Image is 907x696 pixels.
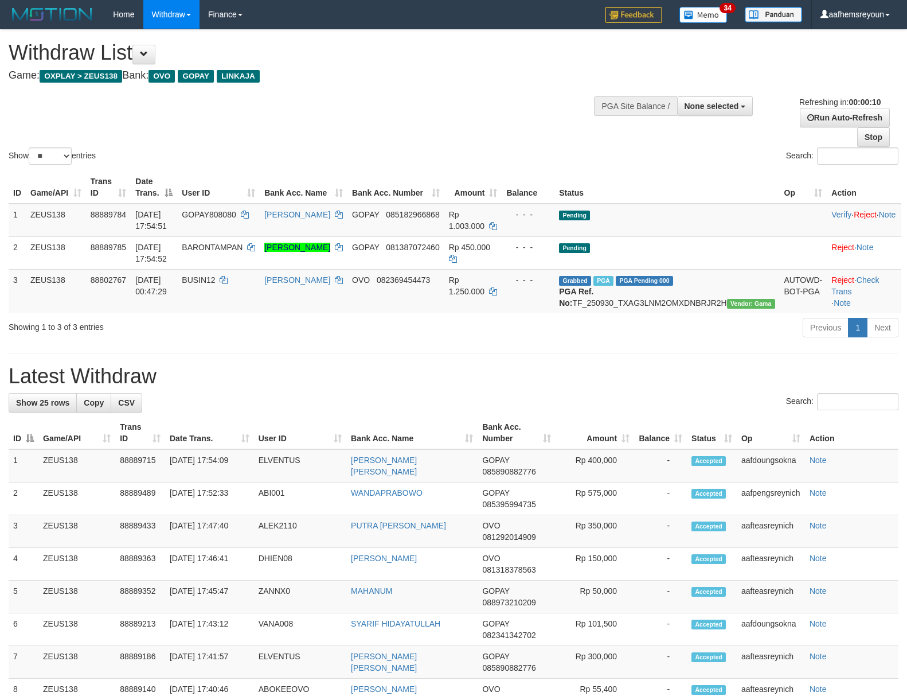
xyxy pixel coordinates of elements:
input: Search: [817,393,898,410]
span: Show 25 rows [16,398,69,407]
td: 4 [9,548,38,581]
span: OVO [482,521,500,530]
td: 1 [9,449,38,483]
td: ZEUS138 [38,548,115,581]
td: ZEUS138 [38,449,115,483]
th: Amount: activate to sort column ascending [444,171,502,204]
th: Date Trans.: activate to sort column ascending [165,417,254,449]
td: 88889433 [115,515,165,548]
th: Date Trans.: activate to sort column descending [131,171,177,204]
th: Action [805,417,898,449]
th: User ID: activate to sort column ascending [254,417,346,449]
a: Copy [76,393,111,413]
th: Trans ID: activate to sort column ascending [115,417,165,449]
th: ID: activate to sort column descending [9,417,38,449]
span: GOPAY808080 [182,210,236,219]
span: Rp 1.250.000 [449,275,484,296]
th: Balance [502,171,554,204]
img: Button%20Memo.svg [679,7,728,23]
span: 34 [720,3,735,13]
td: AUTOWD-BOT-PGA [780,269,827,313]
a: Stop [857,127,890,147]
th: Amount: activate to sort column ascending [556,417,634,449]
span: GOPAY [482,652,509,661]
span: CSV [118,398,135,407]
span: OVO [482,554,500,563]
th: Op: activate to sort column ascending [780,171,827,204]
th: Balance: activate to sort column ascending [634,417,687,449]
a: [PERSON_NAME] [264,210,330,219]
td: Rp 150,000 [556,548,634,581]
a: WANDAPRABOWO [351,488,423,497]
img: panduan.png [745,7,802,22]
a: Note [857,243,874,252]
span: Accepted [691,456,726,466]
td: [DATE] 17:45:47 [165,581,254,613]
span: GOPAY [482,488,509,497]
span: Accepted [691,652,726,662]
a: Note [810,521,827,530]
span: [DATE] 00:47:29 [135,275,167,296]
span: Vendor URL: https://trx31.1velocity.biz [727,299,775,309]
td: - [634,613,687,646]
span: Accepted [691,685,726,695]
td: 88889363 [115,548,165,581]
td: ZEUS138 [38,483,115,515]
span: [DATE] 17:54:52 [135,243,167,263]
td: - [634,483,687,515]
th: ID [9,171,26,204]
th: Bank Acc. Number: activate to sort column ascending [478,417,555,449]
td: DHIEN08 [254,548,346,581]
td: 88889489 [115,483,165,515]
b: PGA Ref. No: [559,287,593,308]
td: ELVENTUS [254,646,346,679]
span: Grabbed [559,276,591,286]
a: [PERSON_NAME] [351,685,417,694]
td: Rp 300,000 [556,646,634,679]
td: 2 [9,236,26,269]
span: [DATE] 17:54:51 [135,210,167,231]
a: Note [810,652,827,661]
a: Note [834,298,851,308]
div: - - - [506,242,550,253]
td: 1 [9,204,26,237]
td: 5 [9,581,38,613]
span: Pending [559,243,590,253]
span: OXPLAY > ZEUS138 [40,70,122,83]
img: MOTION_logo.png [9,6,96,23]
label: Show entries [9,147,96,165]
td: 3 [9,269,26,313]
td: ZEUS138 [38,613,115,646]
td: ELVENTUS [254,449,346,483]
span: 88889785 [91,243,126,252]
td: Rp 350,000 [556,515,634,548]
td: ZEUS138 [26,236,86,269]
span: Rp 450.000 [449,243,490,252]
span: Copy 085182966868 to clipboard [386,210,439,219]
a: [PERSON_NAME] [PERSON_NAME] [351,456,417,476]
td: ZEUS138 [38,646,115,679]
th: Op: activate to sort column ascending [737,417,805,449]
td: Rp 101,500 [556,613,634,646]
th: Game/API: activate to sort column ascending [38,417,115,449]
th: Status: activate to sort column ascending [687,417,737,449]
a: Note [810,586,827,596]
th: Action [827,171,901,204]
td: 7 [9,646,38,679]
td: - [634,646,687,679]
th: Trans ID: activate to sort column ascending [86,171,131,204]
th: Game/API: activate to sort column ascending [26,171,86,204]
span: Accepted [691,587,726,597]
th: Status [554,171,779,204]
td: 88889715 [115,449,165,483]
div: Showing 1 to 3 of 3 entries [9,317,369,333]
a: [PERSON_NAME] [264,243,330,252]
td: 88889352 [115,581,165,613]
span: Copy 081387072460 to clipboard [386,243,439,252]
span: Copy 085395994735 to clipboard [482,500,535,509]
a: Show 25 rows [9,393,77,413]
td: aafdoungsokna [737,449,805,483]
span: Accepted [691,554,726,564]
td: VANA008 [254,613,346,646]
a: Run Auto-Refresh [800,108,890,127]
